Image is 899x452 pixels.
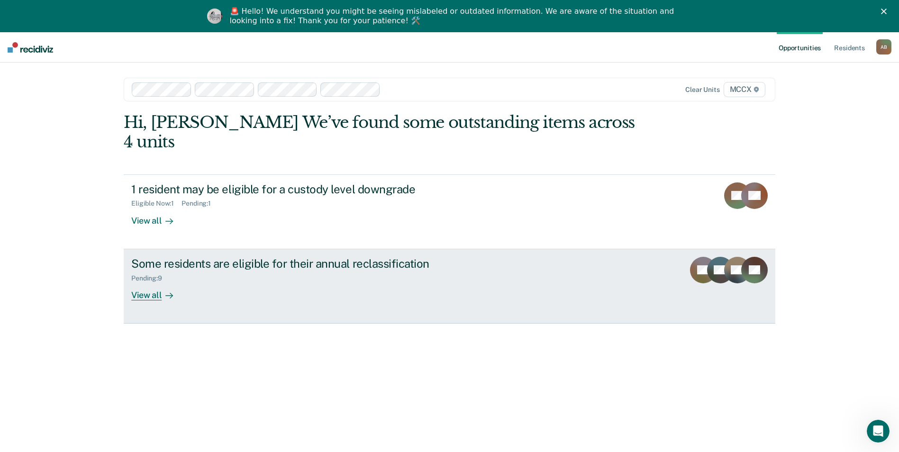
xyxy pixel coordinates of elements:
div: Clear units [685,86,720,94]
a: 1 resident may be eligible for a custody level downgradeEligible Now:1Pending:1View all [124,174,775,249]
img: Recidiviz [8,42,53,53]
div: Some residents are eligible for their annual reclassification [131,257,464,271]
a: Residents [832,32,867,63]
div: Pending : 1 [182,199,218,208]
div: Eligible Now : 1 [131,199,182,208]
div: 🚨 Hello! We understand you might be seeing mislabeled or outdated information. We are aware of th... [230,7,677,26]
div: 1 resident may be eligible for a custody level downgrade [131,182,464,196]
iframe: Intercom live chat [867,420,890,443]
div: View all [131,208,184,226]
div: Hi, [PERSON_NAME] We’ve found some outstanding items across 4 units [124,113,645,152]
span: MCCX [724,82,765,97]
div: Close [881,9,890,14]
button: AB [876,39,891,54]
div: A B [876,39,891,54]
div: View all [131,282,184,300]
a: Some residents are eligible for their annual reclassificationPending:9View all [124,249,775,324]
div: Pending : 9 [131,274,170,282]
a: Opportunities [777,32,823,63]
img: Profile image for Kim [207,9,222,24]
